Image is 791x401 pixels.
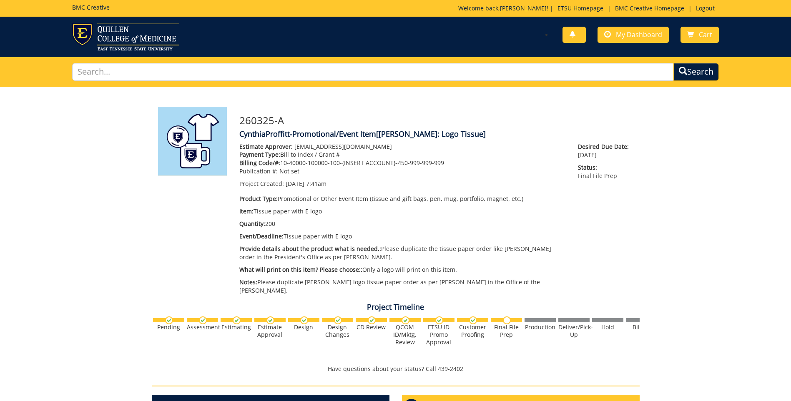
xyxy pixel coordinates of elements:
[239,232,566,241] p: Tissue paper with E logo
[503,316,511,324] img: no
[165,316,173,324] img: checkmark
[616,30,662,39] span: My Dashboard
[239,150,566,159] p: Bill to Index / Grant #
[239,143,293,150] span: Estimate Approver:
[72,4,110,10] h5: BMC Creative
[254,323,286,338] div: Estimate Approval
[525,323,556,331] div: Production
[578,143,633,159] p: [DATE]
[491,323,522,338] div: Final File Prep
[221,323,252,331] div: Estimating
[239,266,566,274] p: Only a logo will print on this item.
[578,143,633,151] span: Desired Due Date:
[239,143,566,151] p: [EMAIL_ADDRESS][DOMAIN_NAME]
[598,27,669,43] a: My Dashboard
[239,180,284,188] span: Project Created:
[611,4,688,12] a: BMC Creative Homepage
[356,323,387,331] div: CD Review
[469,316,477,324] img: checkmark
[239,150,280,158] span: Payment Type:
[199,316,207,324] img: checkmark
[322,323,353,338] div: Design Changes
[239,130,633,138] h4: CynthiaProffitt-Promotional/Event Item
[592,323,623,331] div: Hold
[457,323,488,338] div: Customer Proofing
[158,107,227,175] img: Product featured image
[239,278,257,286] span: Notes:
[239,245,381,253] span: Provide details about the product what is needed.:
[239,232,284,240] span: Event/Deadline:
[239,220,265,228] span: Quantity:
[699,30,712,39] span: Cart
[300,316,308,324] img: checkmark
[187,323,218,331] div: Assessment
[279,167,299,175] span: Not set
[681,27,719,43] a: Cart
[239,245,566,261] p: Please duplicate the tissue paper order like [PERSON_NAME] order in the President's Office as per...
[553,4,608,12] a: ETSU Homepage
[239,220,566,228] p: 200
[152,365,640,373] p: Have questions about your status? Call 439-2402
[239,207,566,216] p: Tissue paper with E logo
[233,316,241,324] img: checkmark
[626,323,657,331] div: Billing
[153,323,184,331] div: Pending
[239,167,278,175] span: Publication #:
[72,63,674,81] input: Search...
[239,195,566,203] p: Promotional or Other Event Item (tissue and gift bags, pen, mug, portfolio, magnet, etc.)
[500,4,547,12] a: [PERSON_NAME]
[239,278,566,295] p: Please duplicate [PERSON_NAME] logo tissue paper order as per [PERSON_NAME] in the Office of the ...
[458,4,719,13] p: Welcome back, ! | | |
[578,163,633,172] span: Status:
[239,115,633,126] h3: 260325-A
[673,63,719,81] button: Search
[368,316,376,324] img: checkmark
[435,316,443,324] img: checkmark
[239,207,254,215] span: Item:
[239,195,278,203] span: Product Type:
[152,303,640,311] h4: Project Timeline
[239,159,566,167] p: 10-40000-100000-100-{INSERT ACCOUNT}-450-999-999-999
[692,4,719,12] a: Logout
[239,266,362,273] span: What will print on this item? Please choose::
[578,163,633,180] p: Final File Prep
[389,323,421,346] div: QCOM ID/Mktg. Review
[402,316,409,324] img: checkmark
[266,316,274,324] img: checkmark
[72,23,179,50] img: ETSU logo
[558,323,590,338] div: Deliver/Pick-Up
[239,159,280,167] span: Billing Code/#:
[334,316,342,324] img: checkmark
[288,323,319,331] div: Design
[423,323,455,346] div: ETSU ID Promo Approval
[286,180,326,188] span: [DATE] 7:41am
[376,129,486,139] span: [[PERSON_NAME]: Logo Tissue]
